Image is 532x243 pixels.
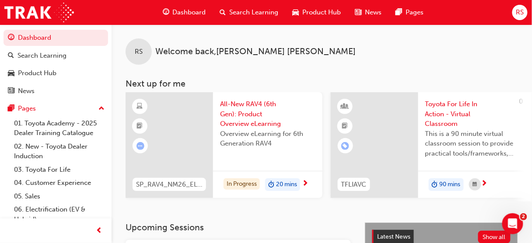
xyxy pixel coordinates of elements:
span: next-icon [481,180,488,188]
span: 0 [519,97,523,105]
a: 05. Sales [10,190,108,203]
a: car-iconProduct Hub [286,3,348,21]
a: pages-iconPages [389,3,431,21]
span: 20 mins [276,180,297,190]
span: Search Learning [230,7,279,17]
button: RS [512,5,528,20]
span: Pages [406,7,424,17]
span: Welcome back , [PERSON_NAME] [PERSON_NAME] [155,47,356,57]
span: calendar-icon [473,179,477,190]
span: news-icon [8,87,14,95]
a: SP_RAV4_NM26_EL01All-New RAV4 (6th Gen): Product Overview eLearningOverview eLearning for 6th Gen... [126,92,322,198]
a: search-iconSearch Learning [213,3,286,21]
span: learningRecordVerb_ENROLL-icon [341,142,349,150]
a: Product Hub [3,65,108,81]
a: 04. Customer Experience [10,176,108,190]
span: News [365,7,382,17]
span: RS [135,47,143,57]
button: DashboardSearch LearningProduct HubNews [3,28,108,101]
span: pages-icon [396,7,402,18]
h3: Next up for me [112,79,532,89]
span: TFLIAVC [341,180,367,190]
div: In Progress [224,178,260,190]
span: This is a 90 minute virtual classroom session to provide practical tools/frameworks, behaviours a... [425,129,521,159]
a: Search Learning [3,48,108,64]
a: 06. Electrification (EV & Hybrid) [10,203,108,226]
iframe: Intercom live chat [502,213,523,234]
span: booktick-icon [137,121,143,132]
span: Toyota For Life In Action - Virtual Classroom [425,99,521,129]
a: guage-iconDashboard [156,3,213,21]
span: 90 mins [440,180,461,190]
div: Search Learning [17,51,66,61]
img: Trak [4,3,74,22]
span: car-icon [8,69,14,77]
span: next-icon [302,180,308,188]
span: 2 [520,213,527,220]
span: Latest News [377,233,410,240]
a: 02. New - Toyota Dealer Induction [10,140,108,163]
span: guage-icon [163,7,169,18]
span: guage-icon [8,34,14,42]
span: duration-icon [268,179,274,191]
span: learningResourceType_ELEARNING-icon [137,101,143,112]
span: duration-icon [432,179,438,191]
div: Product Hub [18,68,56,78]
button: Pages [3,101,108,117]
span: up-icon [98,103,105,115]
a: 03. Toyota For Life [10,163,108,177]
div: News [18,86,35,96]
span: search-icon [8,52,14,60]
span: news-icon [355,7,362,18]
div: Pages [18,104,36,114]
a: Dashboard [3,30,108,46]
h3: Upcoming Sessions [126,222,351,233]
span: All-New RAV4 (6th Gen): Product Overview eLearning [220,99,315,129]
span: Dashboard [173,7,206,17]
a: News [3,83,108,99]
span: car-icon [293,7,299,18]
span: RS [516,7,524,17]
a: 0TFLIAVCToyota For Life In Action - Virtual ClassroomThis is a 90 minute virtual classroom sessio... [331,92,528,198]
span: prev-icon [96,226,103,236]
span: SP_RAV4_NM26_EL01 [136,180,203,190]
span: booktick-icon [342,121,348,132]
a: news-iconNews [348,3,389,21]
span: Product Hub [303,7,341,17]
span: learningResourceType_INSTRUCTOR_LED-icon [342,101,348,112]
a: 01. Toyota Academy - 2025 Dealer Training Catalogue [10,117,108,140]
span: pages-icon [8,105,14,113]
span: learningRecordVerb_ATTEMPT-icon [136,142,144,150]
span: Overview eLearning for 6th Generation RAV4 [220,129,315,149]
span: search-icon [220,7,226,18]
